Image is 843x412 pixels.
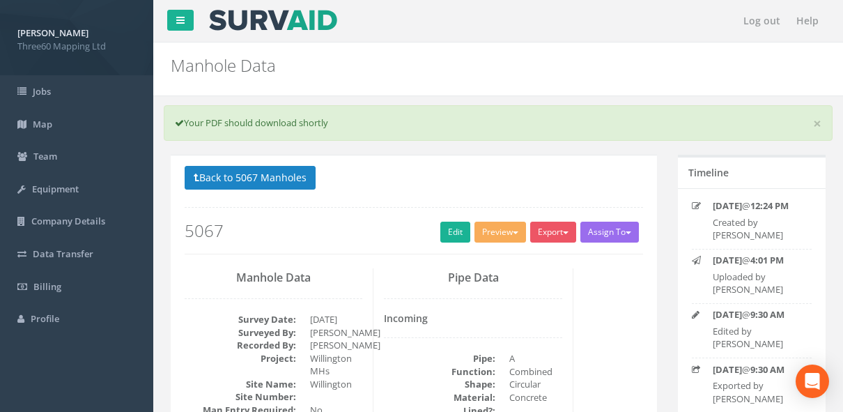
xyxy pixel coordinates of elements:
dd: [DATE] [310,313,362,326]
div: Open Intercom Messenger [796,365,829,398]
strong: 4:01 PM [750,254,784,266]
p: Created by [PERSON_NAME] [713,216,810,242]
span: Profile [31,312,59,325]
p: @ [713,254,810,267]
dd: Willington [310,378,362,391]
button: Assign To [580,222,639,243]
dt: Site Number: [185,390,296,404]
dt: Pipe: [384,352,495,365]
p: @ [713,199,810,213]
dd: Circular [509,378,562,391]
strong: [DATE] [713,254,742,266]
dt: Material: [384,391,495,404]
h3: Manhole Data [185,272,362,284]
a: Edit [440,222,470,243]
strong: 9:30 AM [750,363,784,376]
h2: 5067 [185,222,643,240]
p: Edited by [PERSON_NAME] [713,325,810,351]
dt: Project: [185,352,296,365]
p: @ [713,363,810,376]
p: Exported by [PERSON_NAME] [713,379,810,405]
span: Company Details [31,215,105,227]
span: Data Transfer [33,247,93,260]
strong: [PERSON_NAME] [17,26,88,39]
dt: Function: [384,365,495,379]
strong: [DATE] [713,363,742,376]
div: Your PDF should download shortly [164,105,833,141]
dd: Concrete [509,391,562,404]
button: Preview [474,222,526,243]
span: Map [33,118,52,130]
h4: Incoming [384,313,562,323]
p: @ [713,308,810,321]
a: × [813,116,821,131]
span: Billing [33,280,61,293]
dt: Recorded By: [185,339,296,352]
strong: 12:24 PM [750,199,789,212]
dd: [PERSON_NAME] [310,326,362,339]
span: Jobs [33,85,51,98]
dd: Combined [509,365,562,379]
dt: Shape: [384,378,495,391]
dd: A [509,352,562,365]
strong: 9:30 AM [750,308,784,321]
p: Uploaded by [PERSON_NAME] [713,270,810,296]
button: Export [530,222,576,243]
dd: [PERSON_NAME] [310,339,362,352]
span: Equipment [32,183,79,195]
dt: Surveyed By: [185,326,296,339]
dt: Site Name: [185,378,296,391]
button: Back to 5067 Manholes [185,166,316,190]
a: [PERSON_NAME] Three60 Mapping Ltd [17,23,136,52]
h3: Pipe Data [384,272,562,284]
span: Three60 Mapping Ltd [17,40,136,53]
h2: Manhole Data [171,56,713,75]
span: Team [33,150,57,162]
h5: Timeline [688,167,729,178]
strong: [DATE] [713,199,742,212]
dd: Willington MHs [310,352,362,378]
dt: Survey Date: [185,313,296,326]
strong: [DATE] [713,308,742,321]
